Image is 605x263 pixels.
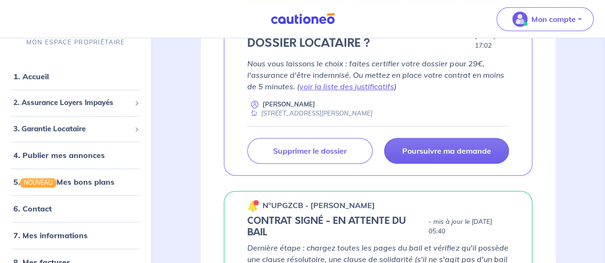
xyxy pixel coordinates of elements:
div: [STREET_ADDRESS][PERSON_NAME] [247,109,373,118]
p: Nous vous laissons le choix : faites certifier votre dossier pour 29€, l'assurance d'être indemni... [247,58,509,92]
button: illu_account_valid_menu.svgMon compte [496,7,594,31]
div: state: CONTRACT-SIGNED, Context: NEW,MAYBE-CERTIFICATE,ALONE,LESSOR-DOCUMENTS [247,215,509,238]
div: 3. Garantie Locataire [4,120,147,138]
img: illu_account_valid_menu.svg [512,11,528,27]
div: 5.NOUVEAUMes bons plans [4,172,147,191]
p: Poursuivre ma demande [402,146,491,156]
div: 1. Accueil [4,67,147,86]
a: Poursuivre ma demande [384,138,509,164]
p: [PERSON_NAME] [263,100,315,109]
span: 3. Garantie Locataire [13,124,131,135]
div: 2. Assurance Loyers Impayés [4,94,147,112]
p: Supprimer le dossier [273,146,347,156]
a: 1. Accueil [13,72,49,81]
div: 4. Publier mes annonces [4,146,147,165]
a: 5.NOUVEAUMes bons plans [13,177,114,187]
div: 7. Mes informations [4,226,147,245]
p: - mis à jour le [DATE] 05:40 [429,217,509,236]
span: 2. Assurance Loyers Impayés [13,97,131,108]
h5: CONTRAT SIGNÉ - EN ATTENTE DU BAIL [247,215,425,238]
img: 🔔 [247,200,259,211]
a: voir la liste des justificatifs [299,82,394,91]
h4: 1. 🥳 VOTRE DOSSIER EST ÉLIGIBLE : SOUHAITEZ-VOUS FAIRE CERTIFIER LE DOSSIER LOCATAIRE ? [247,9,471,50]
div: 6. Contact [4,199,147,218]
a: 7. Mes informations [13,231,88,240]
p: MON ESPACE PROPRIÉTAIRE [26,38,125,47]
a: 4. Publier mes annonces [13,150,105,160]
img: Cautioneo [267,13,339,25]
a: 6. Contact [13,204,52,213]
p: n°UPGZCB - [PERSON_NAME] [263,200,375,211]
a: Supprimer le dossier [247,138,372,164]
p: Mon compte [531,13,576,25]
